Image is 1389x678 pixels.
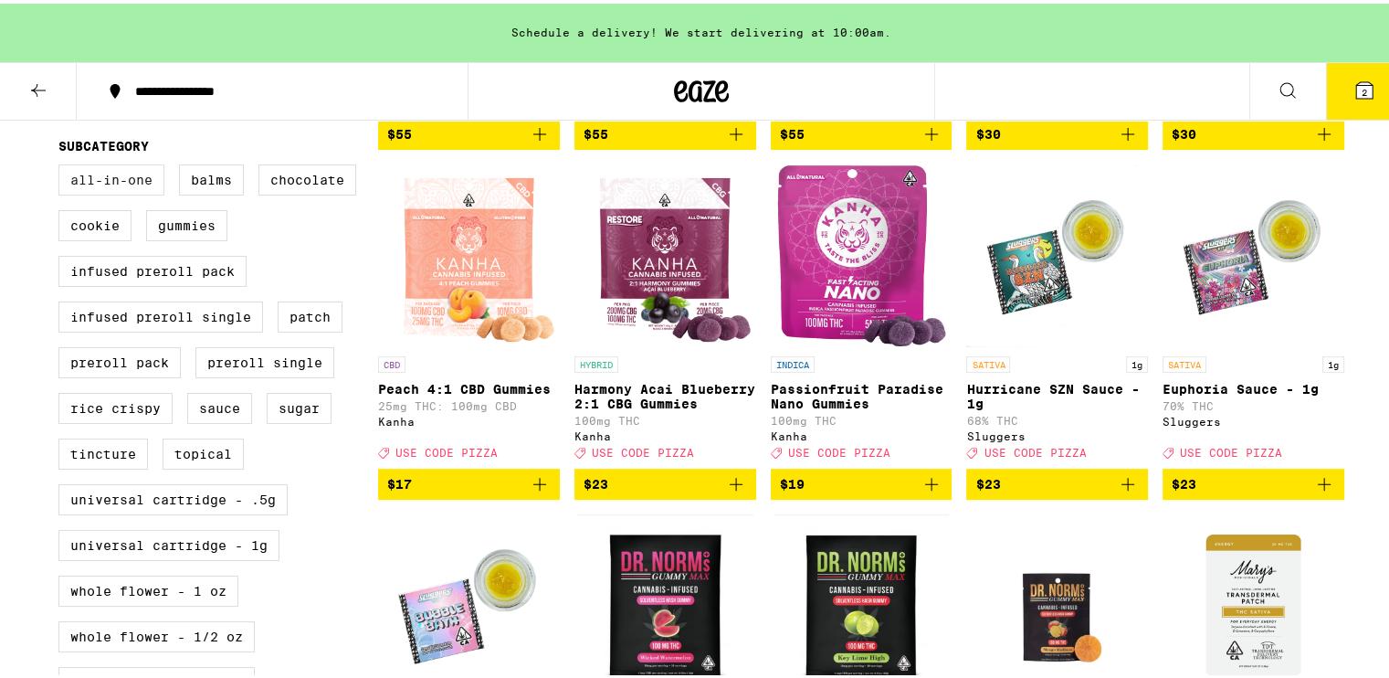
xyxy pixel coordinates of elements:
label: All-In-One [58,161,164,192]
label: Whole Flower - 1/2 oz [58,618,255,649]
button: Add to bag [966,115,1148,146]
button: Add to bag [1163,115,1344,146]
label: Rice Crispy [58,389,173,420]
label: Universal Cartridge - 1g [58,526,279,557]
label: Preroll Single [195,344,334,375]
label: Infused Preroll Pack [58,252,247,283]
span: $30 [975,123,1000,138]
button: Add to bag [966,465,1148,496]
span: $19 [780,473,805,488]
span: $23 [1172,473,1196,488]
label: Whole Flower - 1 oz [58,572,238,603]
span: USE CODE PIZZA [984,444,1086,456]
span: $17 [387,473,412,488]
button: Add to bag [574,465,756,496]
button: Add to bag [378,465,560,496]
p: 100mg THC [574,411,756,423]
a: Open page for Peach 4:1 CBD Gummies from Kanha [378,161,560,464]
p: 100mg THC [771,411,952,423]
img: Sluggers - Euphoria Sauce - 1g [1163,161,1344,344]
div: Kanha [574,427,756,439]
p: INDICA [771,353,815,369]
label: Topical [163,435,244,466]
p: 25mg THC: 100mg CBD [378,397,560,408]
legend: Subcategory [58,135,149,150]
img: Kanha - Passionfruit Paradise Nano Gummies [776,161,946,344]
span: $30 [1172,123,1196,138]
img: Kanha - Harmony Acai Blueberry 2:1 CBG Gummies [575,161,753,344]
span: USE CODE PIZZA [788,444,890,456]
p: 1g [1322,353,1344,369]
p: Euphoria Sauce - 1g [1163,378,1344,393]
span: $55 [387,123,412,138]
span: 2 [1362,83,1367,94]
label: Tincture [58,435,148,466]
span: USE CODE PIZZA [592,444,694,456]
span: $55 [584,123,608,138]
label: Cookie [58,207,132,238]
a: Open page for Passionfruit Paradise Nano Gummies from Kanha [771,161,952,464]
button: Add to bag [771,465,952,496]
a: Open page for Hurricane SZN Sauce - 1g from Sluggers [966,161,1148,464]
label: Gummies [146,207,227,238]
label: Preroll Pack [58,344,181,375]
p: SATIVA [1163,353,1206,369]
label: Sauce [187,389,252,420]
div: Sluggers [966,427,1148,439]
p: 70% THC [1163,397,1344,408]
label: Balms [179,161,244,192]
label: Infused Preroll Single [58,298,263,329]
p: Passionfruit Paradise Nano Gummies [771,378,952,408]
label: Chocolate [258,161,356,192]
p: 68% THC [966,411,1148,423]
p: 1g [1126,353,1148,369]
p: Hurricane SZN Sauce - 1g [966,378,1148,408]
label: Sugar [267,389,331,420]
label: Universal Cartridge - .5g [58,481,288,512]
span: $23 [975,473,1000,488]
p: Peach 4:1 CBD Gummies [378,378,560,393]
button: Add to bag [378,115,560,146]
p: CBD [378,353,405,369]
span: $23 [584,473,608,488]
span: $55 [780,123,805,138]
img: Kanha - Peach 4:1 CBD Gummies [380,161,558,344]
button: Add to bag [574,115,756,146]
span: USE CODE PIZZA [395,444,498,456]
p: HYBRID [574,353,618,369]
div: Sluggers [1163,412,1344,424]
img: Sluggers - Hurricane SZN Sauce - 1g [966,161,1148,344]
p: Harmony Acai Blueberry 2:1 CBG Gummies [574,378,756,408]
span: USE CODE PIZZA [1180,444,1282,456]
a: Open page for Euphoria Sauce - 1g from Sluggers [1163,161,1344,464]
label: Patch [278,298,342,329]
button: Add to bag [771,115,952,146]
a: Open page for Harmony Acai Blueberry 2:1 CBG Gummies from Kanha [574,161,756,464]
div: Kanha [771,427,952,439]
p: SATIVA [966,353,1010,369]
div: Kanha [378,412,560,424]
button: Add to bag [1163,465,1344,496]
